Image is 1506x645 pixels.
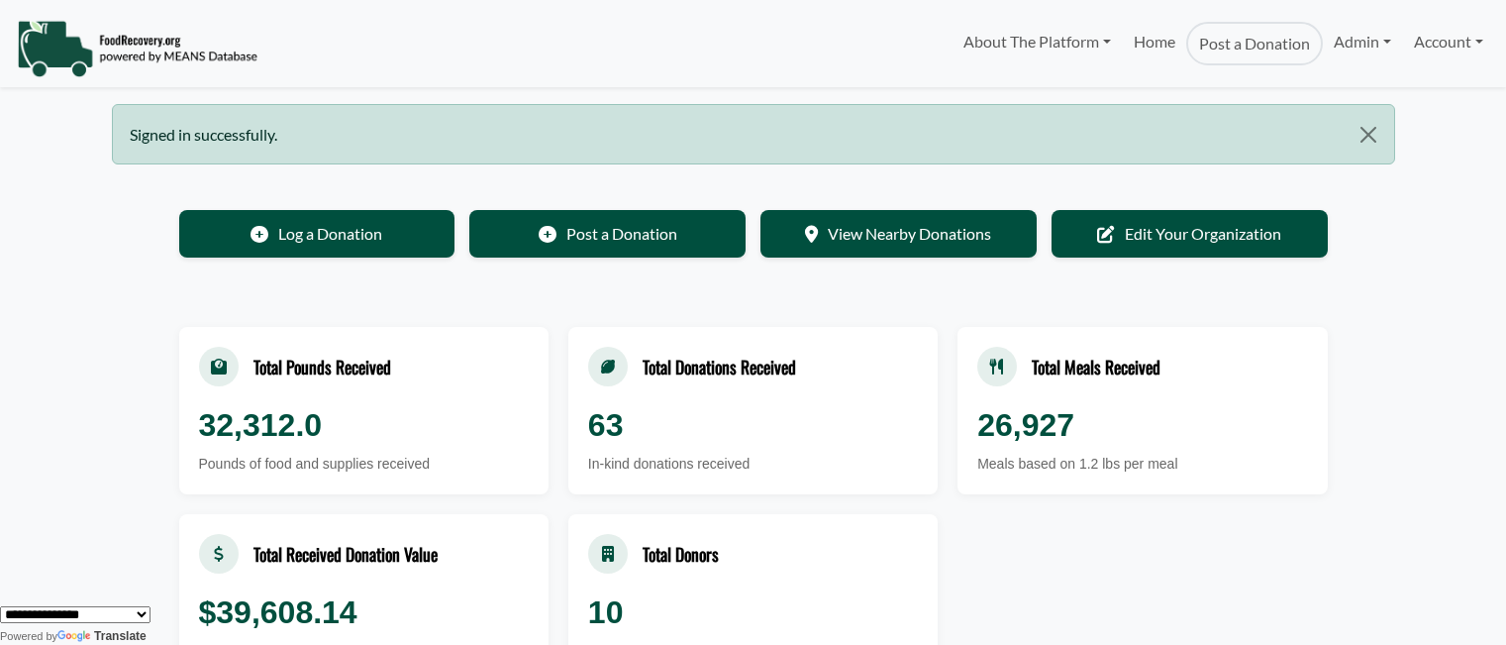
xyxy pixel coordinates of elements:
div: Total Meals Received [1032,354,1160,379]
div: 10 [588,589,918,636]
div: Total Received Donation Value [253,541,438,567]
div: Total Donors [643,541,719,567]
a: Translate [57,629,147,643]
div: $39,608.14 [199,589,529,636]
div: In-kind donations received [588,454,918,475]
a: Account [1403,22,1494,61]
a: View Nearby Donations [760,210,1037,258]
div: Pounds of food and supplies received [199,454,529,475]
div: 32,312.0 [199,401,529,449]
a: Admin [1323,22,1402,61]
div: 26,927 [977,401,1307,449]
button: Close [1343,105,1393,164]
a: Post a Donation [1186,22,1323,65]
a: About The Platform [953,22,1122,61]
div: Total Donations Received [643,354,796,379]
div: 63 [588,401,918,449]
a: Post a Donation [469,210,746,258]
a: Edit Your Organization [1052,210,1328,258]
img: NavigationLogo_FoodRecovery-91c16205cd0af1ed486a0f1a7774a6544ea792ac00100771e7dd3ec7c0e58e41.png [17,19,257,78]
a: Log a Donation [179,210,455,258]
a: Home [1122,22,1185,65]
div: Meals based on 1.2 lbs per meal [977,454,1307,475]
div: Signed in successfully. [112,104,1395,164]
div: Total Pounds Received [253,354,391,379]
img: Google Translate [57,630,94,644]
